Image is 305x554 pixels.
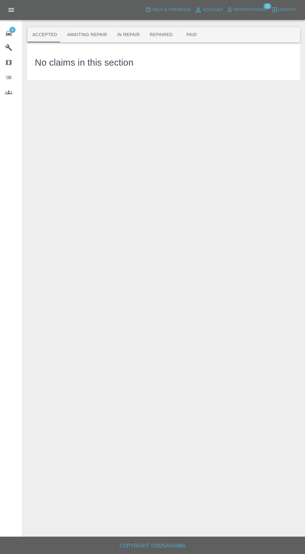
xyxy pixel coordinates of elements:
[193,5,225,15] a: Account
[145,27,178,42] button: Repaired
[178,27,206,42] button: Paid
[152,6,191,13] span: Help & Feedback
[4,2,19,17] button: Open drawer
[27,27,62,42] button: Accepted
[278,6,296,13] span: Logout
[233,6,266,13] span: Notifications
[62,27,112,42] button: Awaiting Repair
[203,7,223,14] span: Account
[263,3,271,9] span: 15
[5,542,300,550] h6: Copyright © 2025 Axioma
[144,5,193,15] button: Help & Feedback
[35,56,134,70] h3: No claims in this section
[112,27,145,42] button: In Repair
[9,27,16,33] span: 5
[270,5,298,15] button: Logout
[225,5,267,15] button: Notifications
